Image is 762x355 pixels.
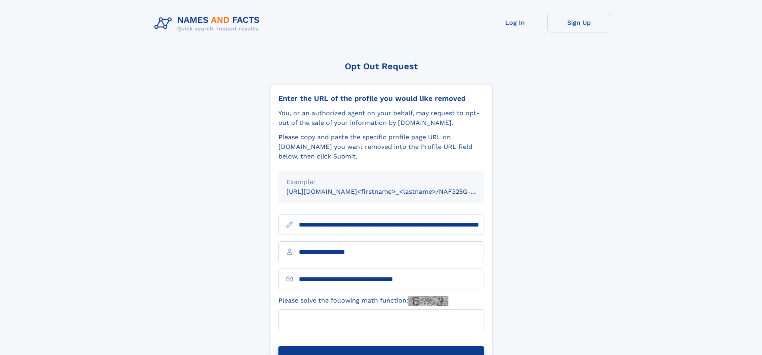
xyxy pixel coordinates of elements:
[151,13,266,34] img: Logo Names and Facts
[286,177,476,187] div: Example:
[278,108,484,128] div: You, or an authorized agent on your behalf, may request to opt-out of the sale of your informatio...
[278,296,448,306] label: Please solve the following math function:
[547,13,611,32] a: Sign Up
[278,94,484,103] div: Enter the URL of the profile you would like removed
[278,132,484,161] div: Please copy and paste the specific profile page URL on [DOMAIN_NAME] you want removed into the Pr...
[286,188,499,195] small: [URL][DOMAIN_NAME]<firstname>_<lastname>/NAF325G-xxxxxxxx
[483,13,547,32] a: Log In
[270,61,492,71] div: Opt Out Request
